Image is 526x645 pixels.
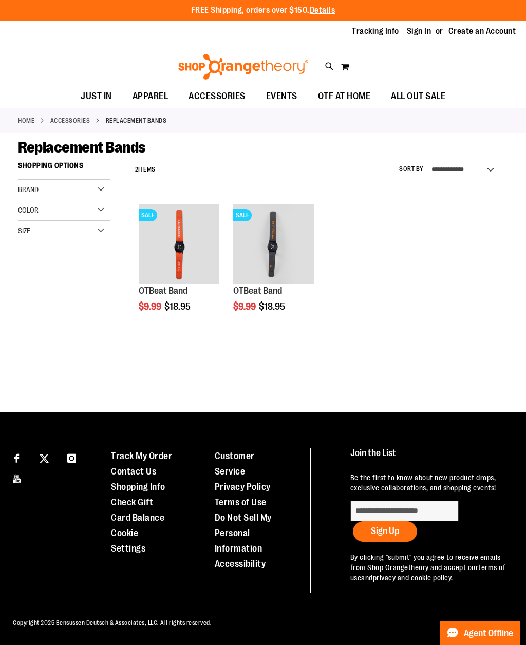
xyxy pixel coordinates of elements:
[135,166,139,173] span: 2
[111,466,156,477] a: Contact Us
[8,448,26,466] a: Visit our Facebook page
[373,574,453,582] a: privacy and cookie policy.
[233,209,252,221] span: SALE
[50,116,90,125] a: ACCESSORIES
[111,451,172,461] a: Track My Order
[233,204,314,286] a: OTBeat BandSALE
[18,226,30,235] span: Size
[111,528,145,554] a: Cookie Settings
[18,116,34,125] a: Home
[8,469,26,487] a: Visit our Youtube page
[391,85,445,108] span: ALL OUT SALE
[350,552,510,583] p: By clicking "submit" you agree to receive emails from Shop Orangetheory and accept our and
[139,286,187,296] a: OTBeat Band
[111,482,165,492] a: Shopping Info
[139,204,219,284] img: OTBeat Band
[266,85,297,108] span: EVENTS
[259,301,287,312] span: $18.95
[233,301,257,312] span: $9.99
[106,116,167,125] strong: Replacement Bands
[164,301,192,312] span: $18.95
[191,5,335,16] p: FREE Shipping, orders over $150.
[18,185,39,194] span: Brand
[215,451,255,477] a: Customer Service
[352,26,399,37] a: Tracking Info
[350,563,506,582] a: terms of use
[189,85,246,108] span: ACCESSORIES
[111,497,164,523] a: Check Gift Card Balance
[440,621,520,645] button: Agent Offline
[177,54,310,80] img: Shop Orangetheory
[318,85,371,108] span: OTF AT HOME
[215,497,267,507] a: Terms of Use
[215,513,272,554] a: Do Not Sell My Personal Information
[18,206,39,214] span: Color
[63,448,81,466] a: Visit our Instagram page
[399,165,424,174] label: Sort By
[215,559,266,569] a: Accessibility
[40,454,49,463] img: Twitter
[233,286,282,296] a: OTBeat Band
[310,6,335,15] a: Details
[135,162,156,178] h2: Items
[353,521,417,542] button: Sign Up
[233,204,314,284] img: OTBeat Band
[448,26,516,37] a: Create an Account
[407,26,431,37] a: Sign In
[215,482,271,492] a: Privacy Policy
[133,85,168,108] span: APPAREL
[18,157,110,180] strong: Shopping Options
[18,139,146,156] span: Replacement Bands
[464,629,513,638] span: Agent Offline
[139,204,219,286] a: OTBeat BandSALE
[134,199,224,337] div: product
[350,472,510,493] p: Be the first to know about new product drops, exclusive collaborations, and shopping events!
[139,209,157,221] span: SALE
[228,199,319,337] div: product
[350,448,510,467] h4: Join the List
[371,526,399,536] span: Sign Up
[13,619,212,627] span: Copyright 2025 Bensussen Deutsch & Associates, LLC. All rights reserved.
[35,448,53,466] a: Visit our X page
[350,501,459,521] input: enter email
[81,85,112,108] span: JUST IN
[139,301,163,312] span: $9.99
